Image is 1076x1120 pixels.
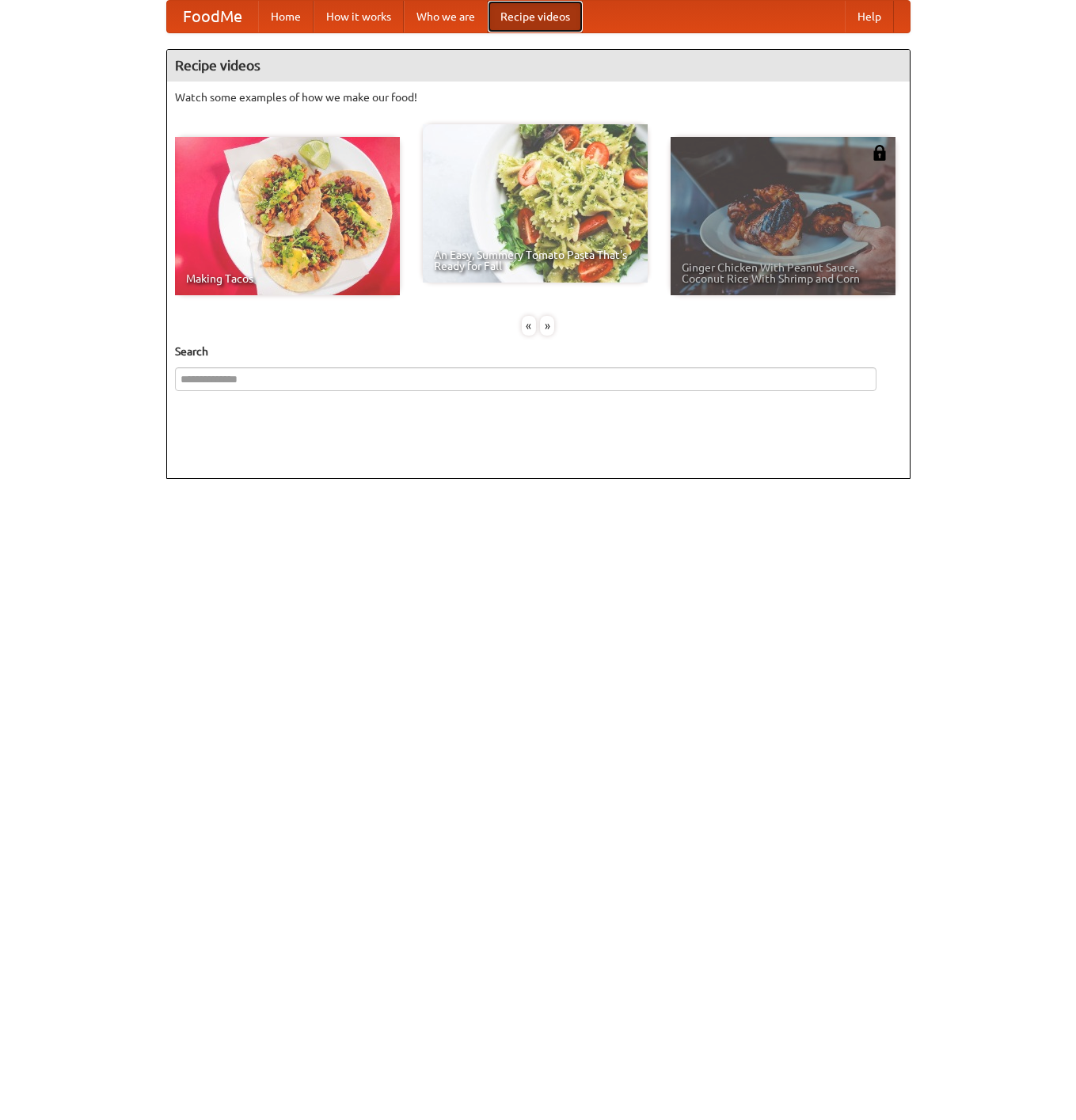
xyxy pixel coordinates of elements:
a: How it works [314,1,404,32]
a: FoodMe [167,1,258,32]
div: « [522,316,536,336]
h4: Recipe videos [167,50,910,82]
a: Home [258,1,314,32]
p: Watch some examples of how we make our food! [175,89,902,105]
div: » [540,316,554,336]
a: An Easy, Summery Tomato Pasta That's Ready for Fall [423,124,648,283]
a: Making Tacos [175,137,400,295]
span: Making Tacos [186,273,389,284]
a: Recipe videos [488,1,583,32]
a: Who we are [404,1,488,32]
img: 483408.png [872,145,888,161]
a: Help [845,1,894,32]
span: An Easy, Summery Tomato Pasta That's Ready for Fall [434,249,637,271]
h5: Search [175,344,902,359]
